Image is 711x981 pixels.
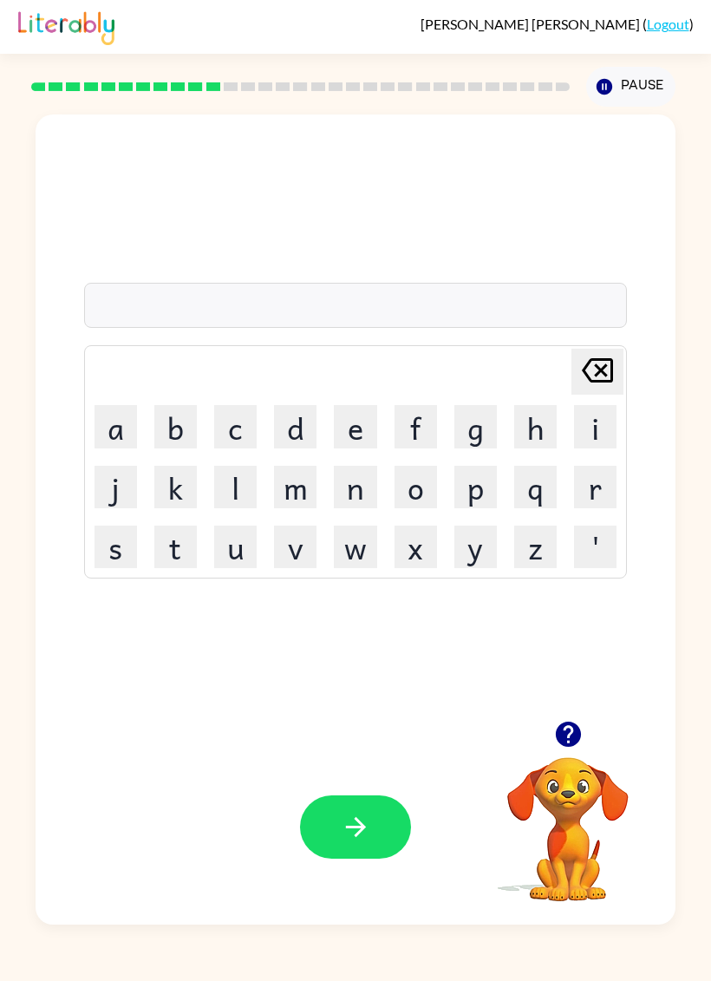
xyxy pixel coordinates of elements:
button: y [454,526,497,568]
button: k [154,466,197,508]
button: q [514,466,557,508]
button: w [334,526,376,568]
a: Logout [647,16,689,32]
button: c [214,405,257,448]
button: z [514,526,557,568]
button: f [395,405,437,448]
button: a [95,405,137,448]
button: m [274,466,316,508]
button: u [214,526,257,568]
img: Literably [18,7,114,45]
button: i [574,405,616,448]
button: ' [574,526,616,568]
button: n [334,466,376,508]
button: o [395,466,437,508]
button: h [514,405,557,448]
div: ( ) [421,16,694,32]
button: t [154,526,197,568]
button: s [95,526,137,568]
button: g [454,405,497,448]
span: [PERSON_NAME] [PERSON_NAME] [421,16,643,32]
button: j [95,466,137,508]
button: Pause [586,67,675,107]
button: v [274,526,316,568]
button: r [574,466,616,508]
button: d [274,405,316,448]
video: Your browser must support playing .mp4 files to use Literably. Please try using another browser. [481,730,655,904]
button: x [395,526,437,568]
button: p [454,466,497,508]
button: l [214,466,257,508]
button: e [334,405,376,448]
button: b [154,405,197,448]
